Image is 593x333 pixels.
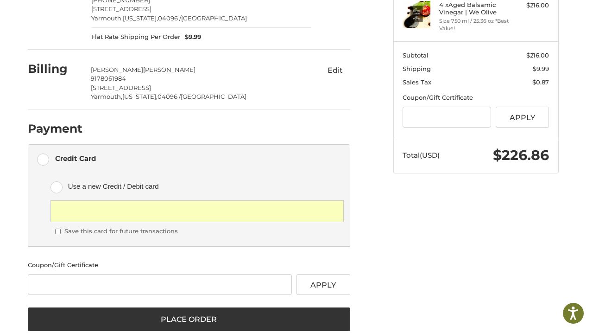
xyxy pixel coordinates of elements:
[533,65,549,72] span: $9.99
[91,14,123,22] span: Yarmouth,
[91,75,126,82] span: 9178061984
[403,78,431,86] span: Sales Tax
[28,122,82,136] h2: Payment
[28,307,350,332] button: Place Order
[512,1,549,10] div: $216.00
[122,93,158,100] span: [US_STATE],
[496,107,549,128] button: Apply
[532,78,549,86] span: $0.87
[321,63,350,78] button: Edit
[403,51,429,59] span: Subtotal
[403,107,491,128] input: Gift Certificate or Coupon Code
[181,14,247,22] span: [GEOGRAPHIC_DATA]
[55,151,96,166] div: Credit Card
[123,14,158,22] span: [US_STATE],
[91,32,180,42] span: Flat Rate Shipping Per Order
[28,261,350,270] div: Coupon/Gift Certificate
[91,66,143,73] span: [PERSON_NAME]
[68,179,330,194] span: Use a new Credit / Debit card
[91,5,151,13] span: [STREET_ADDRESS]
[91,93,122,100] span: Yarmouth,
[526,51,549,59] span: $216.00
[143,66,196,73] span: [PERSON_NAME]
[13,14,105,21] p: We're away right now. Please check back later!
[107,12,118,23] button: Open LiveChat chat widget
[439,1,510,16] h4: 4 x Aged Balsamic Vinegar | We Olive
[57,207,337,216] iframe: Secure card payment input frame
[28,62,82,76] h2: Billing
[28,274,292,295] input: Gift Certificate or Coupon Code
[91,84,151,91] span: [STREET_ADDRESS]
[296,274,350,295] button: Apply
[180,32,201,42] span: $9.99
[403,65,431,72] span: Shipping
[64,227,178,236] label: Save this card for future transactions
[493,147,549,164] span: $226.86
[403,93,549,102] div: Coupon/Gift Certificate
[181,93,246,100] span: [GEOGRAPHIC_DATA]
[403,151,440,160] span: Total (USD)
[158,14,181,22] span: 04096 /
[439,17,510,32] li: Size 750 ml / 25.36 oz *Best Value!
[158,93,181,100] span: 04096 /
